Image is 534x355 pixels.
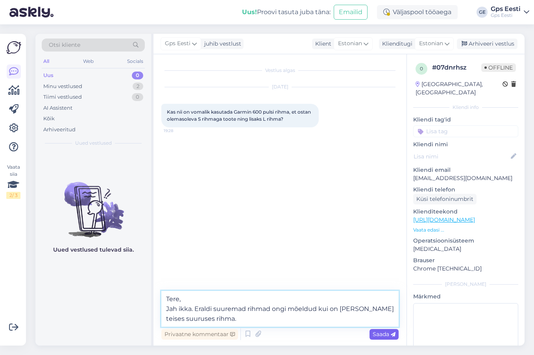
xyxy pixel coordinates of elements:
div: Socials [126,56,145,66]
input: Lisa nimi [414,152,509,161]
p: Kliendi telefon [413,186,518,194]
p: [EMAIL_ADDRESS][DOMAIN_NAME] [413,174,518,182]
span: Gps Eesti [165,39,190,48]
span: 0 [420,66,423,72]
p: Kliendi nimi [413,140,518,149]
div: Vestlus algas [161,67,399,74]
a: Gps EestiGps Eesti [491,6,529,18]
div: Uus [43,72,54,79]
div: AI Assistent [43,104,72,112]
div: [DATE] [161,83,399,90]
textarea: Tere, Jah ikka. Eraldi suuremad rihmad ongi mõeldud kui on [PERSON_NAME] teises suuruses rihma. [161,291,399,327]
div: Proovi tasuta juba täna: [242,7,331,17]
div: Klient [312,40,331,48]
span: 19:28 [164,128,193,134]
p: Kliendi email [413,166,518,174]
div: GE [477,7,488,18]
div: juhib vestlust [201,40,241,48]
div: 2 [133,83,143,90]
p: Kliendi tag'id [413,116,518,124]
div: Tiimi vestlused [43,93,82,101]
div: Privaatne kommentaar [161,329,238,340]
p: Uued vestlused tulevad siia. [53,246,134,254]
div: Klienditugi [379,40,412,48]
span: Saada [373,331,395,338]
div: All [42,56,51,66]
span: Estonian [338,39,362,48]
p: Brauser [413,256,518,265]
span: Uued vestlused [75,140,112,147]
div: Vaata siia [6,164,20,199]
div: Kliendi info [413,104,518,111]
p: Operatsioonisüsteem [413,237,518,245]
p: [MEDICAL_DATA] [413,245,518,253]
div: Kõik [43,115,55,123]
div: 0 [132,93,143,101]
p: Vaata edasi ... [413,226,518,234]
div: Gps Eesti [491,12,521,18]
div: 2 / 3 [6,192,20,199]
div: Gps Eesti [491,6,521,12]
div: Väljaspool tööaega [377,5,458,19]
div: Arhiveeritud [43,126,76,134]
p: Klienditeekond [413,208,518,216]
a: [URL][DOMAIN_NAME] [413,216,475,223]
div: 0 [132,72,143,79]
div: Küsi telefoninumbrit [413,194,477,204]
button: Emailid [334,5,368,20]
div: Arhiveeri vestlus [457,39,517,49]
span: Kas nii on vomalik kasutada Garmin 600 pulsi rihma, et ostan olemasoleva S rihmaga toote ning lis... [167,109,312,122]
p: Märkmed [413,292,518,301]
p: Chrome [TECHNICAL_ID] [413,265,518,273]
div: # 07dnrhsz [432,63,481,72]
div: [PERSON_NAME] [413,281,518,288]
img: Askly Logo [6,40,21,55]
span: Estonian [419,39,443,48]
b: Uus! [242,8,257,16]
input: Lisa tag [413,125,518,137]
div: Minu vestlused [43,83,82,90]
img: No chats [35,168,151,239]
span: Otsi kliente [49,41,80,49]
div: Web [81,56,95,66]
div: [GEOGRAPHIC_DATA], [GEOGRAPHIC_DATA] [416,80,503,97]
span: Offline [481,63,516,72]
